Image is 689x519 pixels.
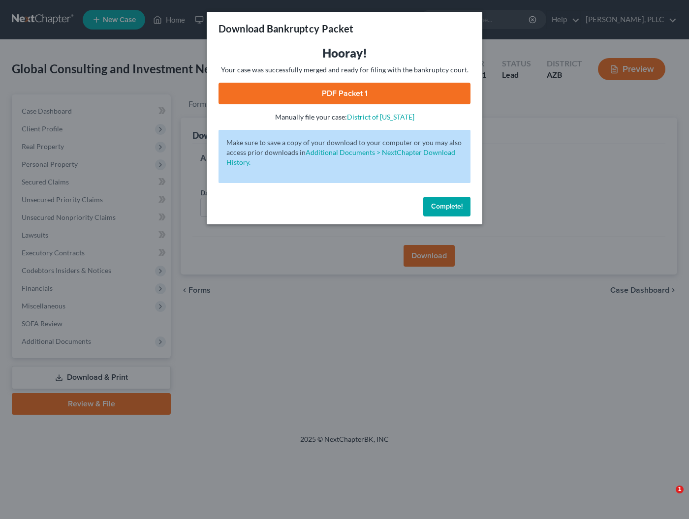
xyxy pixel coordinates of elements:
[226,148,455,166] a: Additional Documents > NextChapter Download History.
[676,486,684,493] span: 1
[423,197,470,216] button: Complete!
[219,65,470,75] p: Your case was successfully merged and ready for filing with the bankruptcy court.
[656,486,679,509] iframe: Intercom live chat
[226,138,463,167] p: Make sure to save a copy of your download to your computer or you may also access prior downloads in
[219,112,470,122] p: Manually file your case:
[219,83,470,104] a: PDF Packet 1
[219,45,470,61] h3: Hooray!
[347,113,414,121] a: District of [US_STATE]
[219,22,353,35] h3: Download Bankruptcy Packet
[431,202,463,211] span: Complete!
